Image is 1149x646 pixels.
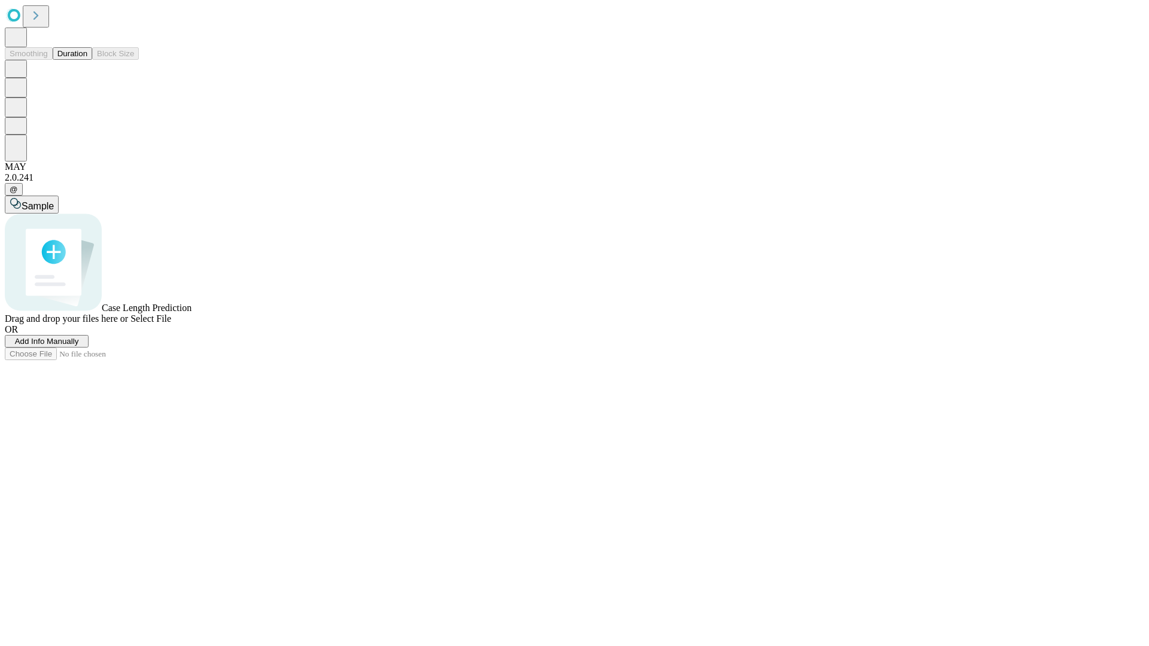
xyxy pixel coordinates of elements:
[5,47,53,60] button: Smoothing
[130,313,171,324] span: Select File
[102,303,191,313] span: Case Length Prediction
[5,335,89,348] button: Add Info Manually
[5,313,128,324] span: Drag and drop your files here or
[22,201,54,211] span: Sample
[5,196,59,214] button: Sample
[5,161,1144,172] div: MAY
[10,185,18,194] span: @
[5,324,18,334] span: OR
[53,47,92,60] button: Duration
[5,183,23,196] button: @
[15,337,79,346] span: Add Info Manually
[92,47,139,60] button: Block Size
[5,172,1144,183] div: 2.0.241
